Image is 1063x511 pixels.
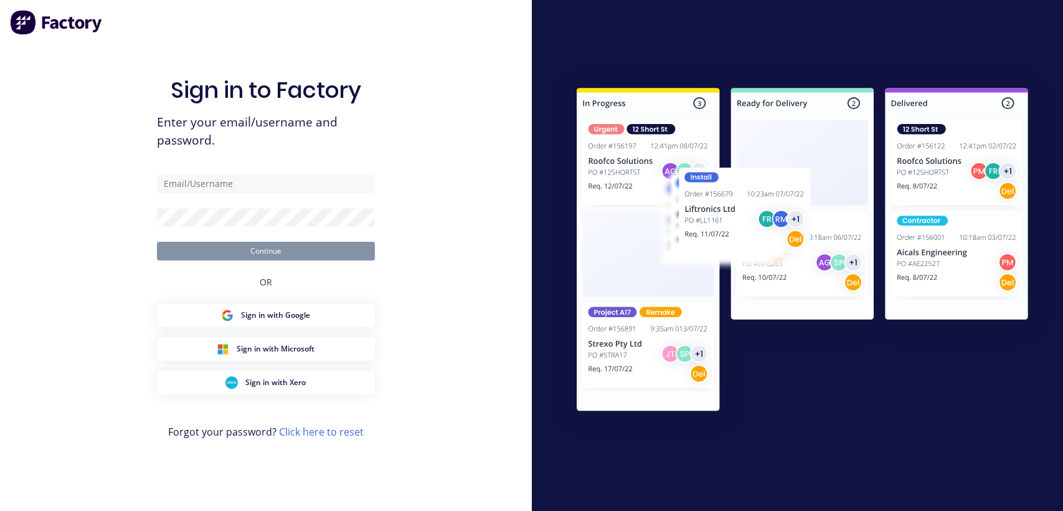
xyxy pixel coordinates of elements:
img: Google Sign in [221,309,234,322]
input: Email/Username [157,174,375,193]
img: Xero Sign in [225,376,238,389]
button: Google Sign inSign in with Google [157,303,375,327]
button: Continue [157,242,375,260]
a: Click here to reset [279,425,364,439]
span: Sign in with Xero [245,377,306,388]
img: Microsoft Sign in [217,343,229,355]
div: OR [260,260,272,303]
span: Sign in with Google [241,310,310,321]
button: Xero Sign inSign in with Xero [157,371,375,394]
span: Forgot your password? [168,424,364,439]
span: Enter your email/username and password. [157,113,375,150]
span: Sign in with Microsoft [237,343,314,355]
button: Microsoft Sign inSign in with Microsoft [157,337,375,361]
h1: Sign in to Factory [171,77,361,103]
img: Factory [10,10,103,35]
img: Sign in [549,63,1056,441]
